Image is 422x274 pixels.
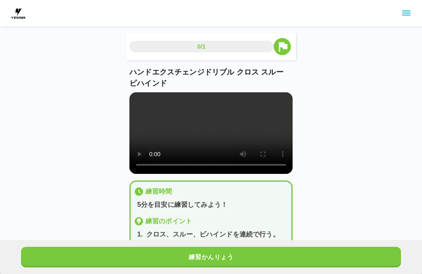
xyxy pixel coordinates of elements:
p: ハンドエクスチェンジドリブル クロス スルー ビハインド [129,67,293,89]
p: 練習時間 [145,187,172,197]
p: 0/1 [197,42,206,51]
button: sidemenu [399,6,413,20]
p: 1 . [137,230,143,239]
p: クロス、スルー、ビハインドを連続で行う。 [146,230,279,239]
img: dummy [10,5,26,21]
p: 5分を目安に練習してみよう！ [137,200,288,210]
button: 練習かんりょう [21,247,401,267]
p: 練習のポイント [145,216,192,226]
